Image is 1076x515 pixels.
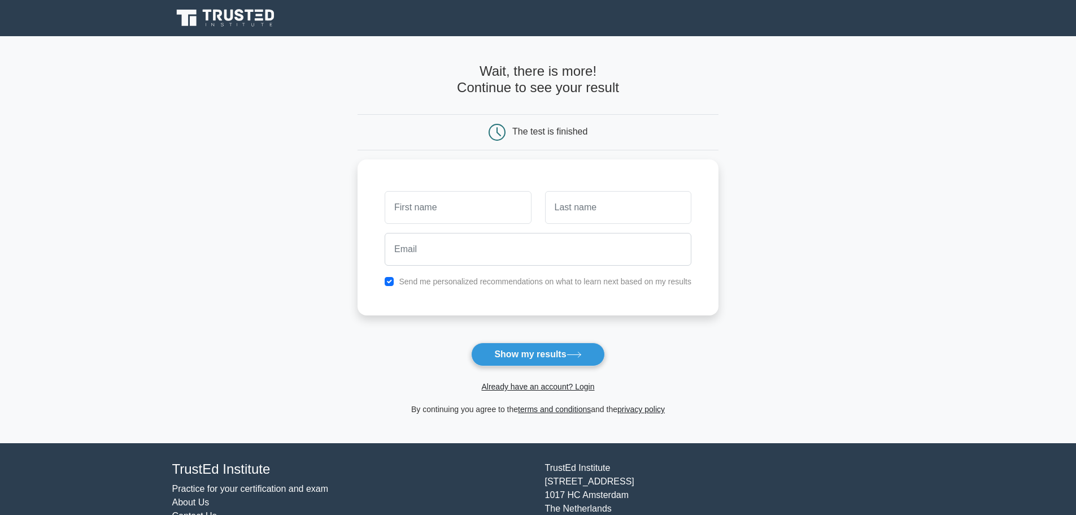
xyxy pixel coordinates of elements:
button: Show my results [471,343,604,366]
a: terms and conditions [518,405,591,414]
label: Send me personalized recommendations on what to learn next based on my results [399,277,691,286]
a: privacy policy [617,405,665,414]
input: Last name [545,191,691,224]
h4: TrustEd Institute [172,461,532,478]
div: The test is finished [512,127,587,136]
a: Practice for your certification and exam [172,484,329,494]
a: About Us [172,497,210,507]
input: Email [385,233,691,266]
h4: Wait, there is more! Continue to see your result [358,63,718,96]
div: By continuing you agree to the and the [351,403,725,416]
input: First name [385,191,531,224]
a: Already have an account? Login [481,382,594,391]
